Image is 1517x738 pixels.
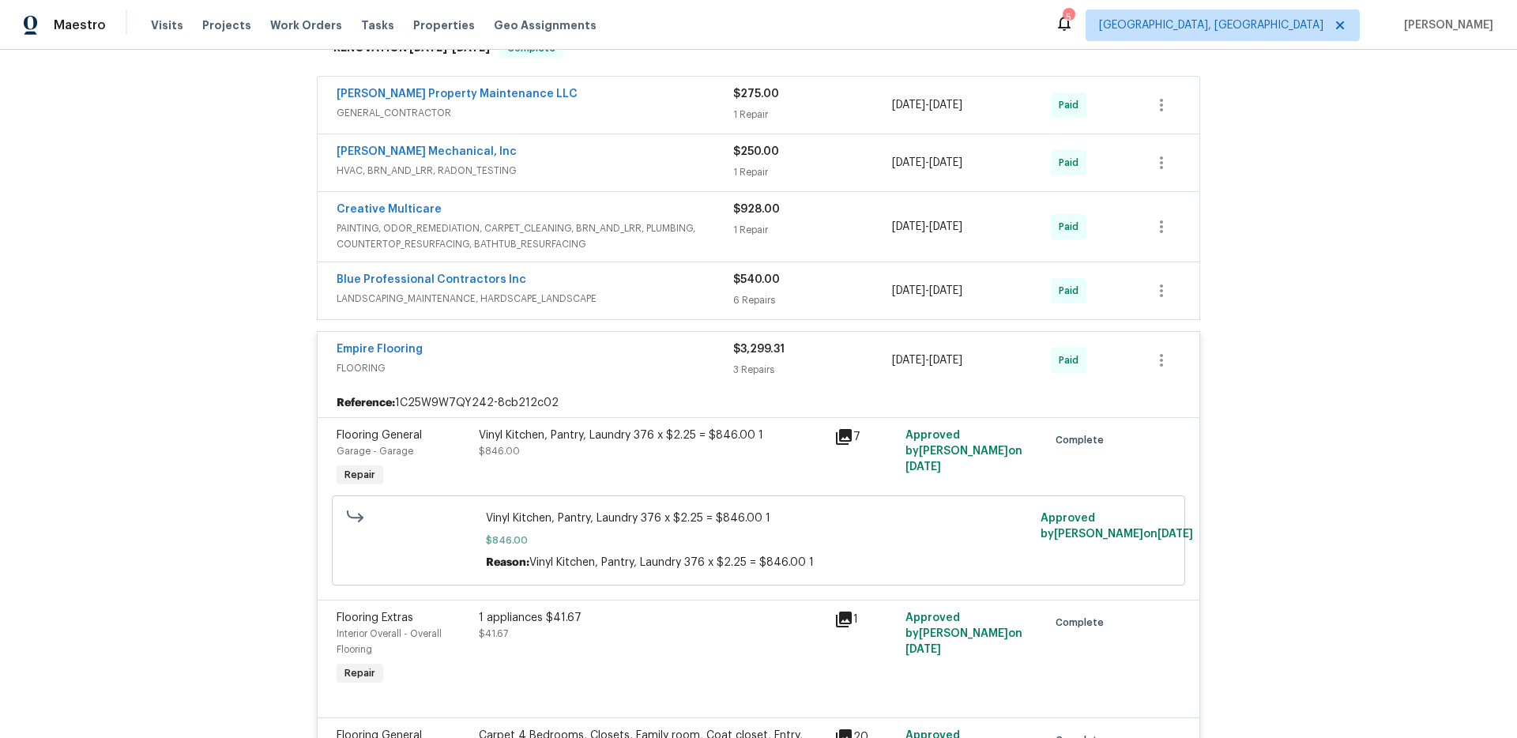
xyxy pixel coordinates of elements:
[892,97,962,113] span: -
[486,533,1032,548] span: $846.00
[892,221,925,232] span: [DATE]
[337,430,422,441] span: Flooring General
[338,467,382,483] span: Repair
[337,105,733,121] span: GENERAL_CONTRACTOR
[929,355,962,366] span: [DATE]
[929,221,962,232] span: [DATE]
[337,88,578,100] a: [PERSON_NAME] Property Maintenance LLC
[733,107,892,122] div: 1 Repair
[905,430,1022,473] span: Approved by [PERSON_NAME] on
[318,389,1199,417] div: 1C25W9W7QY242-8cb212c02
[1059,283,1085,299] span: Paid
[1056,615,1110,631] span: Complete
[892,285,925,296] span: [DATE]
[733,222,892,238] div: 1 Repair
[905,461,941,473] span: [DATE]
[929,157,962,168] span: [DATE]
[337,274,526,285] a: Blue Professional Contractors Inc
[1059,219,1085,235] span: Paid
[1398,17,1493,33] span: [PERSON_NAME]
[337,220,733,252] span: PAINTING, ODOR_REMEDIATION, CARPET_CLEANING, BRN_AND_LRR, PLUMBING, COUNTERTOP_RESURFACING, BATHT...
[892,155,962,171] span: -
[733,204,780,215] span: $928.00
[892,352,962,368] span: -
[337,291,733,307] span: LANDSCAPING_MAINTENANCE, HARDSCAPE_LANDSCAPE
[337,446,413,456] span: Garage - Garage
[337,395,395,411] b: Reference:
[892,283,962,299] span: -
[479,427,825,443] div: Vinyl Kitchen, Pantry, Laundry 376 x $2.25 = $846.00 1
[494,17,597,33] span: Geo Assignments
[733,164,892,180] div: 1 Repair
[929,100,962,111] span: [DATE]
[337,163,733,179] span: HVAC, BRN_AND_LRR, RADON_TESTING
[337,204,442,215] a: Creative Multicare
[905,644,941,655] span: [DATE]
[892,219,962,235] span: -
[270,17,342,33] span: Work Orders
[54,17,106,33] span: Maestro
[151,17,183,33] span: Visits
[529,557,814,568] span: Vinyl Kitchen, Pantry, Laundry 376 x $2.25 = $846.00 1
[929,285,962,296] span: [DATE]
[834,610,896,629] div: 1
[1056,432,1110,448] span: Complete
[1059,97,1085,113] span: Paid
[1059,352,1085,368] span: Paid
[337,360,733,376] span: FLOORING
[337,612,413,623] span: Flooring Extras
[892,355,925,366] span: [DATE]
[479,610,825,626] div: 1 appliances $41.67
[479,629,508,638] span: $41.67
[1099,17,1323,33] span: [GEOGRAPHIC_DATA], [GEOGRAPHIC_DATA]
[892,157,925,168] span: [DATE]
[834,427,896,446] div: 7
[361,20,394,31] span: Tasks
[486,557,529,568] span: Reason:
[905,612,1022,655] span: Approved by [PERSON_NAME] on
[1059,155,1085,171] span: Paid
[337,344,423,355] a: Empire Flooring
[733,88,779,100] span: $275.00
[733,344,785,355] span: $3,299.31
[733,146,779,157] span: $250.00
[202,17,251,33] span: Projects
[1041,513,1193,540] span: Approved by [PERSON_NAME] on
[337,629,442,654] span: Interior Overall - Overall Flooring
[413,17,475,33] span: Properties
[338,665,382,681] span: Repair
[1063,9,1074,25] div: 5
[479,446,520,456] span: $846.00
[733,362,892,378] div: 3 Repairs
[892,100,925,111] span: [DATE]
[337,146,517,157] a: [PERSON_NAME] Mechanical, Inc
[733,292,892,308] div: 6 Repairs
[1158,529,1193,540] span: [DATE]
[733,274,780,285] span: $540.00
[486,510,1032,526] span: Vinyl Kitchen, Pantry, Laundry 376 x $2.25 = $846.00 1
